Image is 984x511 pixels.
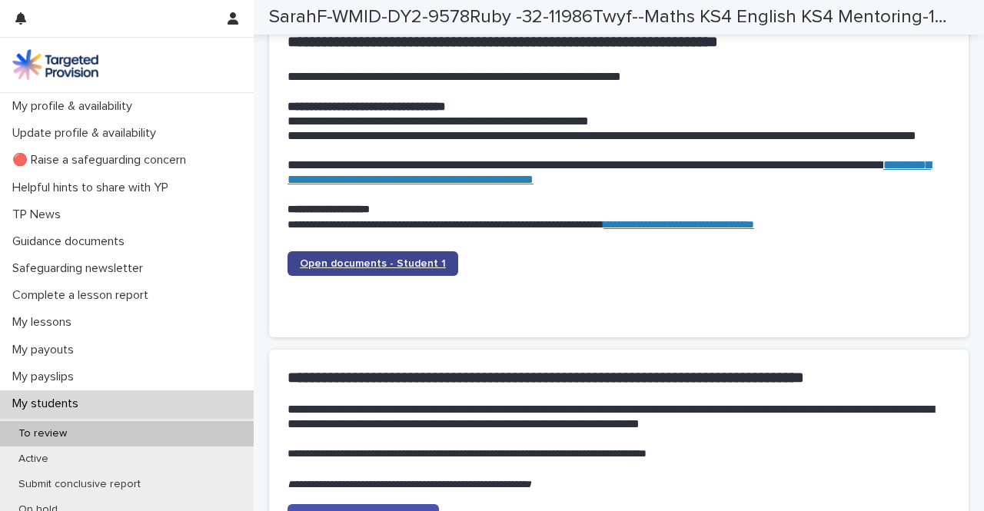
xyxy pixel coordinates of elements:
p: My lessons [6,315,84,330]
p: Update profile & availability [6,126,168,141]
p: TP News [6,207,73,222]
p: Helpful hints to share with YP [6,181,181,195]
span: Open documents - Student 1 [300,258,446,269]
p: My profile & availability [6,99,145,114]
p: My students [6,397,91,411]
img: M5nRWzHhSzIhMunXDL62 [12,49,98,80]
p: 🔴 Raise a safeguarding concern [6,153,198,168]
p: Submit conclusive report [6,478,153,491]
p: Active [6,453,61,466]
p: Safeguarding newsletter [6,261,155,276]
p: To review [6,427,79,440]
h2: SarahF-WMID-DY2-9578Ruby -32-11986Twyf--Maths KS4 English KS4 Mentoring-16223 [269,6,951,28]
p: My payouts [6,343,86,357]
p: My payslips [6,370,86,384]
p: Complete a lesson report [6,288,161,303]
a: Open documents - Student 1 [288,251,458,276]
p: Guidance documents [6,234,137,249]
